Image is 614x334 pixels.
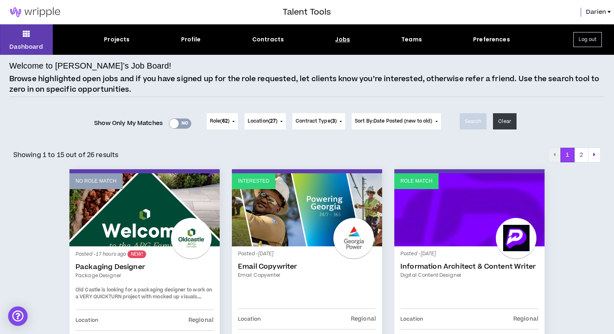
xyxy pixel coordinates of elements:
div: Profile [181,35,201,44]
button: Contract Type(3) [292,113,345,129]
sup: NEW! [128,250,146,258]
button: 2 [574,148,588,162]
div: Contracts [252,35,284,44]
span: 27 [270,118,276,125]
p: Showing 1 to 15 out of 26 results [13,150,119,160]
button: 1 [560,148,575,162]
div: Projects [104,35,130,44]
p: Regional [513,315,538,323]
a: No Role Match [69,173,220,246]
span: 3 [332,118,335,125]
div: Preferences [473,35,510,44]
p: Regional [188,316,214,325]
span: Show Only My Matches [94,117,163,129]
p: Interested [238,177,269,185]
p: No Role Match [76,177,117,185]
a: Email Copywriter [238,272,376,279]
nav: pagination [548,148,601,162]
p: Posted - [DATE] [400,250,538,258]
a: Digital Content Designer [400,272,538,279]
a: Interested [232,173,382,246]
a: Package Designer [76,272,214,279]
span: Old Castle is looking for a packaging designer to work on a VERY QUICKTURN project with mocked up... [76,287,212,301]
p: Location [400,315,423,323]
button: Log out [573,32,602,47]
p: Dashboard [9,43,43,51]
a: Information Architect & Content Writer [400,263,538,271]
p: Browse highlighted open jobs and if you have signed up for the role requested, let clients know y... [9,74,605,95]
div: Open Intercom Messenger [8,306,28,326]
h3: Talent Tools [283,6,331,18]
button: Sort By:Date Posted (new to old) [352,113,441,129]
a: Role Match [394,173,545,246]
p: Role Match [400,177,432,185]
button: Clear [493,113,517,129]
div: Teams [401,35,422,44]
span: Contract Type ( ) [296,118,337,125]
span: 62 [222,118,228,125]
p: Regional [351,315,376,323]
span: Location ( ) [248,118,277,125]
p: Posted - 17 hours ago [76,250,214,258]
button: Search [460,113,487,129]
p: Location [76,316,98,325]
button: Location(27) [244,113,286,129]
a: Email Copywriter [238,263,376,271]
span: Role ( ) [210,118,229,125]
span: Sort By: Date Posted (new to old) [355,118,432,125]
p: Posted - [DATE] [238,250,376,258]
button: Role(62) [207,113,238,129]
p: Location [238,315,261,323]
h4: Welcome to [PERSON_NAME]’s Job Board! [9,60,171,72]
a: Packaging Designer [76,263,214,271]
span: Darien [586,8,606,17]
